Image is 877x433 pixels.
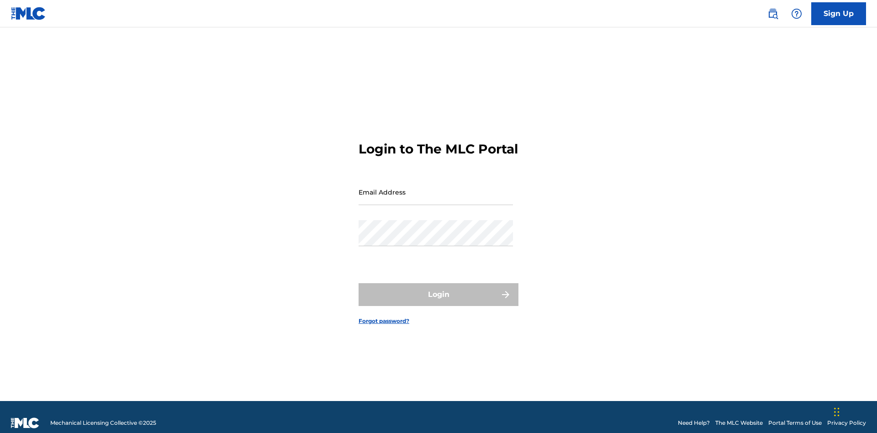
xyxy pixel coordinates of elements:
div: Help [787,5,806,23]
span: Mechanical Licensing Collective © 2025 [50,419,156,427]
div: Drag [834,398,840,426]
iframe: Chat Widget [831,389,877,433]
img: help [791,8,802,19]
a: Public Search [764,5,782,23]
h3: Login to The MLC Portal [359,141,518,157]
img: logo [11,417,39,428]
a: Forgot password? [359,317,409,325]
img: MLC Logo [11,7,46,20]
a: The MLC Website [715,419,763,427]
img: search [767,8,778,19]
a: Need Help? [678,419,710,427]
a: Sign Up [811,2,866,25]
a: Privacy Policy [827,419,866,427]
a: Portal Terms of Use [768,419,822,427]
